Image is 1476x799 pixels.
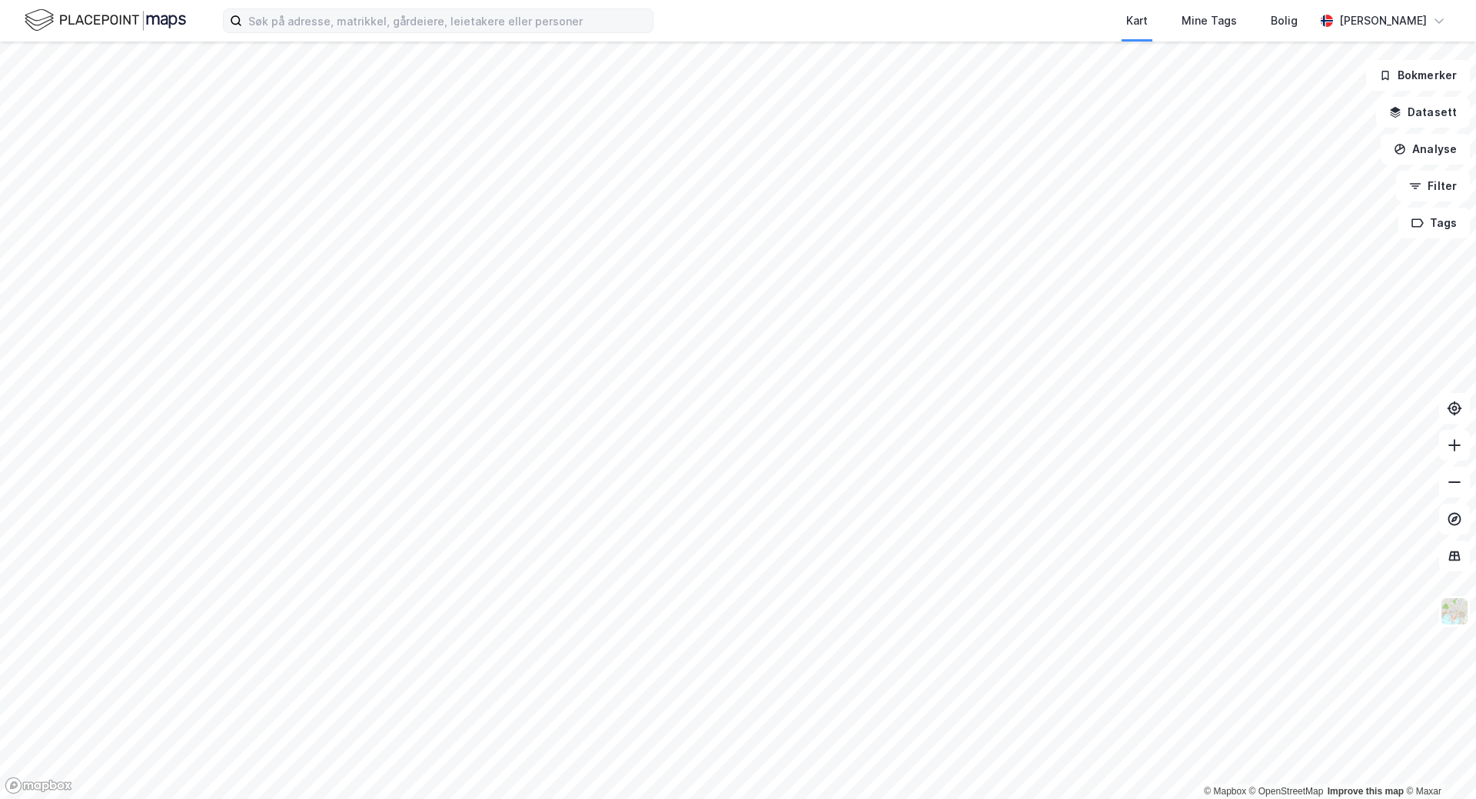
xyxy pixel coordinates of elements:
div: Mine Tags [1182,12,1237,30]
img: Z [1440,597,1469,626]
button: Bokmerker [1366,60,1470,91]
input: Søk på adresse, matrikkel, gårdeiere, leietakere eller personer [242,9,653,32]
div: Bolig [1271,12,1298,30]
button: Tags [1398,208,1470,238]
div: [PERSON_NAME] [1339,12,1427,30]
button: Analyse [1381,134,1470,165]
button: Filter [1396,171,1470,201]
div: Kart [1126,12,1148,30]
a: Mapbox homepage [5,777,72,794]
button: Datasett [1376,97,1470,128]
img: logo.f888ab2527a4732fd821a326f86c7f29.svg [25,7,186,34]
a: Mapbox [1204,786,1246,797]
iframe: Chat Widget [1399,725,1476,799]
a: Improve this map [1328,786,1404,797]
a: OpenStreetMap [1249,786,1324,797]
